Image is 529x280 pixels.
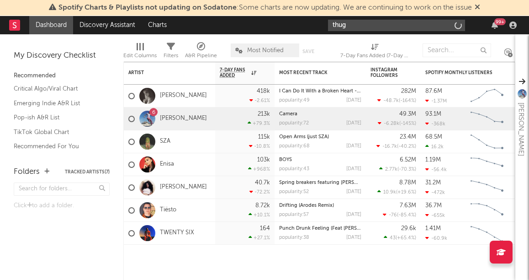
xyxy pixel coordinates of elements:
div: 93.1M [425,111,441,117]
span: +65.4 % [397,236,415,241]
a: Tiësto [160,206,176,214]
span: 7-Day Fans Added [220,67,249,78]
div: Spring breakers featuring kesha [279,180,361,185]
div: ( ) [377,189,416,195]
div: [DATE] [346,189,361,194]
div: 1.41M [425,226,441,232]
div: [DATE] [346,235,361,240]
div: 282M [401,88,416,94]
span: 2.77k [385,167,397,172]
div: 8.78M [399,180,416,186]
a: Pop-ish A&R List [14,113,101,123]
div: 115k [258,134,270,140]
div: popularity: 68 [279,144,310,149]
div: Camera [279,112,361,117]
div: Filters [164,39,178,65]
span: -145 % [401,121,415,126]
div: +79.3 % [248,120,270,126]
div: Recommended [14,70,110,81]
svg: Chart title [466,85,508,108]
div: 87.6M [425,88,442,94]
svg: Chart title [466,153,508,176]
div: ( ) [384,235,416,241]
a: Dashboard [29,16,73,34]
a: Recommended For You [14,141,101,151]
span: -6.28k [384,121,399,126]
svg: Chart title [466,222,508,245]
a: Critical Algo/Viral Chart [14,84,101,94]
div: Folders [14,167,40,178]
svg: Chart title [466,176,508,199]
a: Charts [142,16,173,34]
a: Open Arms (just SZA) [279,135,329,140]
div: 7.63M [400,203,416,209]
input: Search for folders... [14,183,110,196]
button: 99+ [492,22,498,29]
a: Spring breakers featuring [PERSON_NAME] [279,180,381,185]
a: BOYS [279,157,292,162]
a: Discovery Assistant [73,16,142,34]
div: [DATE] [346,212,361,217]
input: Search... [423,43,491,57]
div: 164 [260,226,270,232]
div: [DATE] [346,144,361,149]
div: A&R Pipeline [185,50,217,61]
div: Drifting (Arodes Remix) [279,203,361,208]
div: 99 + [494,18,506,25]
span: -40.2 % [398,144,415,149]
button: Tracked Artists(7) [65,170,110,174]
span: +19.6 % [397,190,415,195]
button: Save [302,49,314,54]
div: 103k [257,157,270,163]
a: TikTok Global Chart [14,127,101,137]
div: Instagram Followers [370,67,402,78]
a: SZA [160,138,170,145]
div: popularity: 43 [279,167,309,172]
div: +27.1 % [249,235,270,241]
div: +10.1 % [249,212,270,218]
div: Edit Columns [123,39,157,65]
div: Open Arms (just SZA) [279,135,361,140]
div: -472k [425,189,445,195]
div: 31.2M [425,180,441,186]
div: -10.8 % [249,143,270,149]
a: [PERSON_NAME] [160,183,207,191]
a: [PERSON_NAME] [160,115,207,123]
div: 418k [257,88,270,94]
div: popularity: 57 [279,212,309,217]
div: My Discovery Checklist [14,50,110,61]
div: BOYS [279,157,361,162]
div: Filters [164,50,178,61]
div: ( ) [379,166,416,172]
div: ( ) [378,120,416,126]
div: 49.3M [399,111,416,117]
div: I Can Do It With a Broken Heart - Dombresky Remix [279,89,361,94]
div: popularity: 49 [279,98,310,103]
span: 43 [390,236,396,241]
div: -2.61 % [249,97,270,103]
div: Artist [128,70,197,75]
div: +968 % [248,166,270,172]
div: 29.6k [401,226,416,232]
div: 23.4M [400,134,416,140]
a: I Can Do It With a Broken Heart - [PERSON_NAME] Remix [279,89,414,94]
div: A&R Pipeline [185,39,217,65]
span: Dismiss [475,4,480,11]
div: 8.72k [255,203,270,209]
div: 68.5M [425,134,442,140]
div: Punch Drunk Feeling (Feat david hugo) [279,226,361,231]
div: [DATE] [346,98,361,103]
a: Emerging Indie A&R List [14,98,101,108]
div: 213k [258,111,270,117]
div: 1.19M [425,157,441,163]
div: -72.2 % [249,189,270,195]
a: TWENTY SIX [160,229,194,237]
div: ( ) [377,97,416,103]
div: Most Recent Track [279,70,348,75]
span: -164 % [400,98,415,103]
div: 40.7k [255,180,270,186]
div: 36.7M [425,203,442,209]
input: Search for artists [328,20,465,31]
div: 16.2k [425,144,444,150]
span: -85.4 % [398,213,415,218]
